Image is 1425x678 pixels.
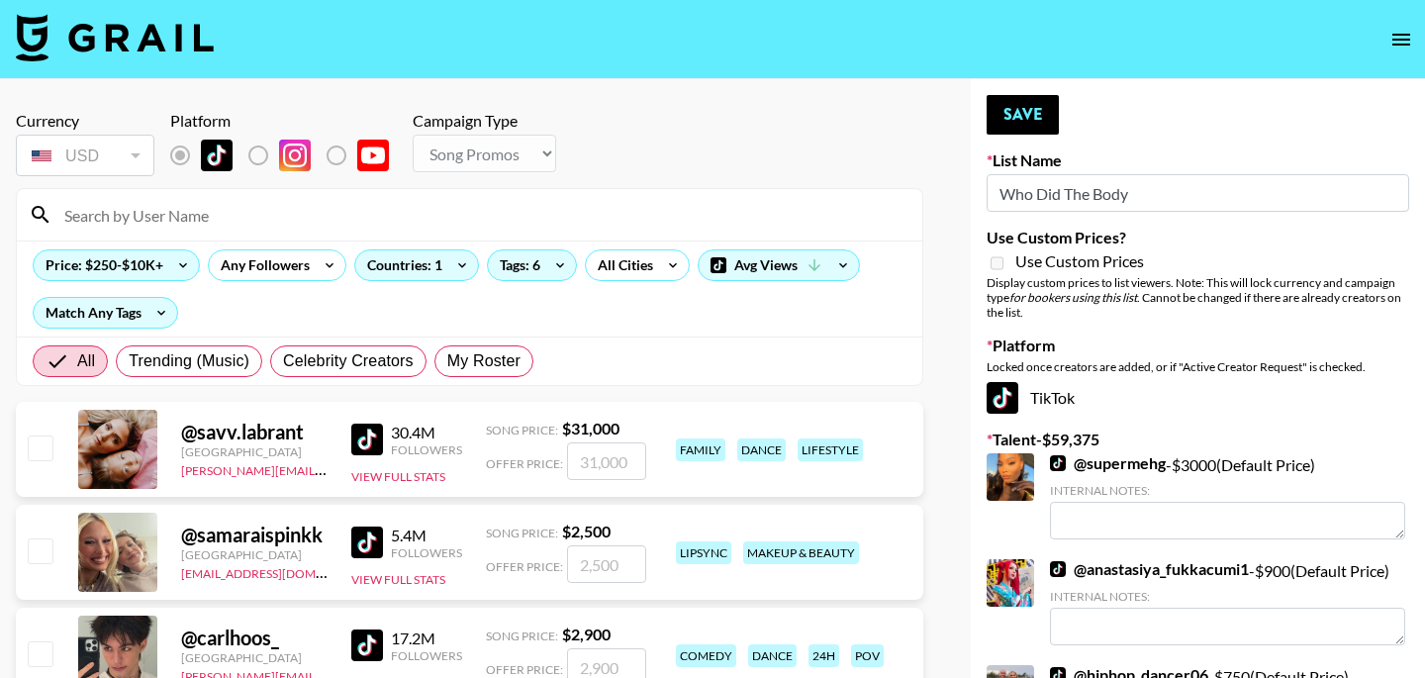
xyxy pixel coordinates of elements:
div: Followers [391,648,462,663]
input: 2,500 [567,545,646,583]
div: 17.2M [391,629,462,648]
button: View Full Stats [351,572,445,587]
button: Save [987,95,1059,135]
div: All Cities [586,250,657,280]
div: Followers [391,442,462,457]
div: lifestyle [798,438,863,461]
label: Platform [987,336,1409,355]
div: Platform [170,111,405,131]
button: open drawer [1381,20,1421,59]
div: Remove selected talent to change your currency [16,131,154,180]
div: Match Any Tags [34,298,177,328]
div: Avg Views [699,250,859,280]
label: Use Custom Prices? [987,228,1409,247]
img: TikTok [987,382,1018,414]
label: List Name [987,150,1409,170]
button: View Full Stats [351,469,445,484]
div: 5.4M [391,526,462,545]
img: TikTok [1050,455,1066,471]
div: [GEOGRAPHIC_DATA] [181,547,328,562]
a: [PERSON_NAME][EMAIL_ADDRESS][DOMAIN_NAME] [181,459,474,478]
a: @supermehg [1050,453,1166,473]
div: [GEOGRAPHIC_DATA] [181,650,328,665]
div: Tags: 6 [488,250,576,280]
div: Currency [16,111,154,131]
div: dance [737,438,786,461]
div: dance [748,644,797,667]
img: TikTok [351,424,383,455]
div: 24h [808,644,839,667]
input: Search by User Name [52,199,910,231]
span: Celebrity Creators [283,349,414,373]
strong: $ 2,900 [562,625,611,643]
div: - $ 900 (Default Price) [1050,559,1405,645]
input: 31,000 [567,442,646,480]
span: Song Price: [486,526,558,540]
div: Display custom prices to list viewers. Note: This will lock currency and campaign type . Cannot b... [987,275,1409,320]
div: @ samaraispinkk [181,523,328,547]
div: makeup & beauty [743,541,859,564]
span: Offer Price: [486,456,563,471]
div: family [676,438,725,461]
div: @ carlhoos_ [181,626,328,650]
img: YouTube [357,140,389,171]
div: @ savv.labrant [181,420,328,444]
a: @anastasiya_fukkacumi1 [1050,559,1249,579]
div: Followers [391,545,462,560]
img: Grail Talent [16,14,214,61]
div: Campaign Type [413,111,556,131]
span: Use Custom Prices [1015,251,1144,271]
div: lipsync [676,541,731,564]
strong: $ 31,000 [562,419,619,437]
div: USD [20,139,150,173]
span: All [77,349,95,373]
div: Locked once creators are added, or if "Active Creator Request" is checked. [987,359,1409,374]
span: My Roster [447,349,521,373]
div: List locked to TikTok. [170,135,405,176]
span: Offer Price: [486,559,563,574]
img: TikTok [351,527,383,558]
div: Internal Notes: [1050,483,1405,498]
img: Instagram [279,140,311,171]
div: Countries: 1 [355,250,478,280]
div: Price: $250-$10K+ [34,250,199,280]
div: [GEOGRAPHIC_DATA] [181,444,328,459]
img: TikTok [201,140,233,171]
strong: $ 2,500 [562,522,611,540]
div: Internal Notes: [1050,589,1405,604]
em: for bookers using this list [1009,290,1137,305]
div: TikTok [987,382,1409,414]
div: pov [851,644,884,667]
span: Song Price: [486,423,558,437]
div: 30.4M [391,423,462,442]
img: TikTok [1050,561,1066,577]
img: TikTok [351,630,383,661]
div: - $ 3000 (Default Price) [1050,453,1405,539]
span: Song Price: [486,629,558,643]
span: Trending (Music) [129,349,249,373]
a: [EMAIL_ADDRESS][DOMAIN_NAME] [181,562,380,581]
div: Any Followers [209,250,314,280]
label: Talent - $ 59,375 [987,430,1409,449]
div: comedy [676,644,736,667]
span: Offer Price: [486,662,563,677]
